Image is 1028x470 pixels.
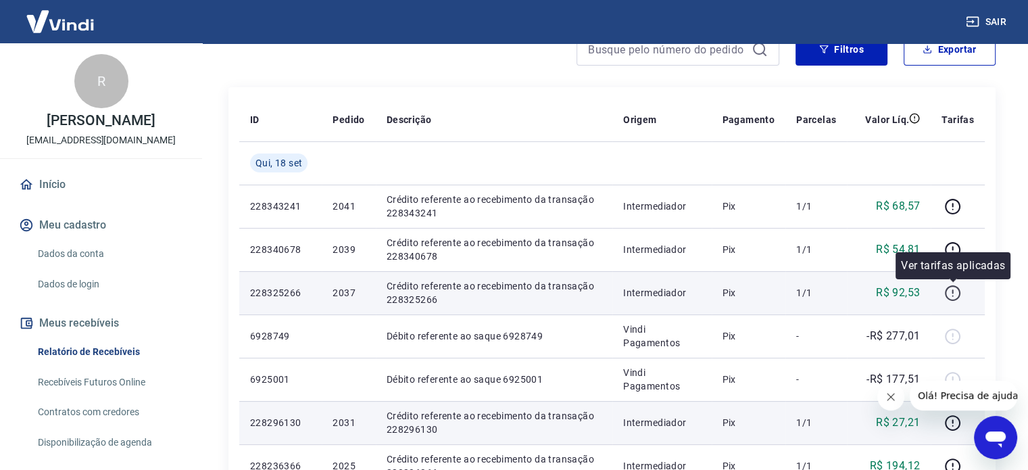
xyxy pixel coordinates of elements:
iframe: Fechar mensagem [877,383,904,410]
p: Crédito referente ao recebimento da transação 228340678 [387,236,602,263]
iframe: Botão para abrir a janela de mensagens [974,416,1017,459]
img: Vindi [16,1,104,42]
p: Pedido [333,113,364,126]
p: 1/1 [796,286,836,300]
p: R$ 92,53 [876,285,920,301]
a: Início [16,170,186,199]
p: -R$ 277,01 [866,328,920,344]
a: Disponibilização de agenda [32,429,186,456]
p: R$ 27,21 [876,415,920,431]
p: Origem [623,113,656,126]
p: Débito referente ao saque 6928749 [387,329,602,343]
p: 1/1 [796,199,836,213]
button: Meus recebíveis [16,308,186,338]
p: R$ 68,57 [876,198,920,214]
button: Filtros [796,33,887,66]
p: 228343241 [250,199,311,213]
p: 1/1 [796,243,836,256]
button: Sair [963,9,1012,34]
p: Pix [723,329,775,343]
p: - [796,373,836,386]
p: Débito referente ao saque 6925001 [387,373,602,386]
p: [PERSON_NAME] [47,114,155,128]
p: Pix [723,286,775,300]
p: Crédito referente ao recebimento da transação 228343241 [387,193,602,220]
p: -R$ 177,51 [866,371,920,387]
p: Crédito referente ao recebimento da transação 228325266 [387,279,602,306]
input: Busque pelo número do pedido [588,39,746,60]
p: 1/1 [796,416,836,429]
p: Ver tarifas aplicadas [901,258,1005,274]
a: Recebíveis Futuros Online [32,369,186,396]
p: Intermediador [623,416,700,429]
p: Pix [723,243,775,256]
p: [EMAIL_ADDRESS][DOMAIN_NAME] [26,133,176,147]
p: 2031 [333,416,364,429]
p: Vindi Pagamentos [623,366,700,393]
p: 228340678 [250,243,311,256]
span: Qui, 18 set [255,156,302,170]
p: Valor Líq. [865,113,909,126]
p: Pagamento [723,113,775,126]
a: Dados da conta [32,240,186,268]
p: 6928749 [250,329,311,343]
p: 228325266 [250,286,311,300]
p: Intermediador [623,199,700,213]
p: 6925001 [250,373,311,386]
p: 228296130 [250,416,311,429]
p: 2041 [333,199,364,213]
p: 2037 [333,286,364,300]
button: Meu cadastro [16,210,186,240]
p: Descrição [387,113,432,126]
span: Olá! Precisa de ajuda? [8,9,114,20]
p: Tarifas [941,113,974,126]
p: Intermediador [623,286,700,300]
p: Intermediador [623,243,700,256]
p: Pix [723,416,775,429]
p: - [796,329,836,343]
button: Exportar [904,33,996,66]
p: Vindi Pagamentos [623,323,700,350]
p: Pix [723,199,775,213]
p: Pix [723,373,775,386]
p: ID [250,113,260,126]
p: Parcelas [796,113,836,126]
a: Dados de login [32,271,186,298]
a: Contratos com credores [32,398,186,426]
div: R [74,54,128,108]
p: Crédito referente ao recebimento da transação 228296130 [387,409,602,436]
iframe: Mensagem da empresa [910,381,1017,410]
a: Relatório de Recebíveis [32,338,186,366]
p: R$ 54,81 [876,241,920,258]
p: 2039 [333,243,364,256]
